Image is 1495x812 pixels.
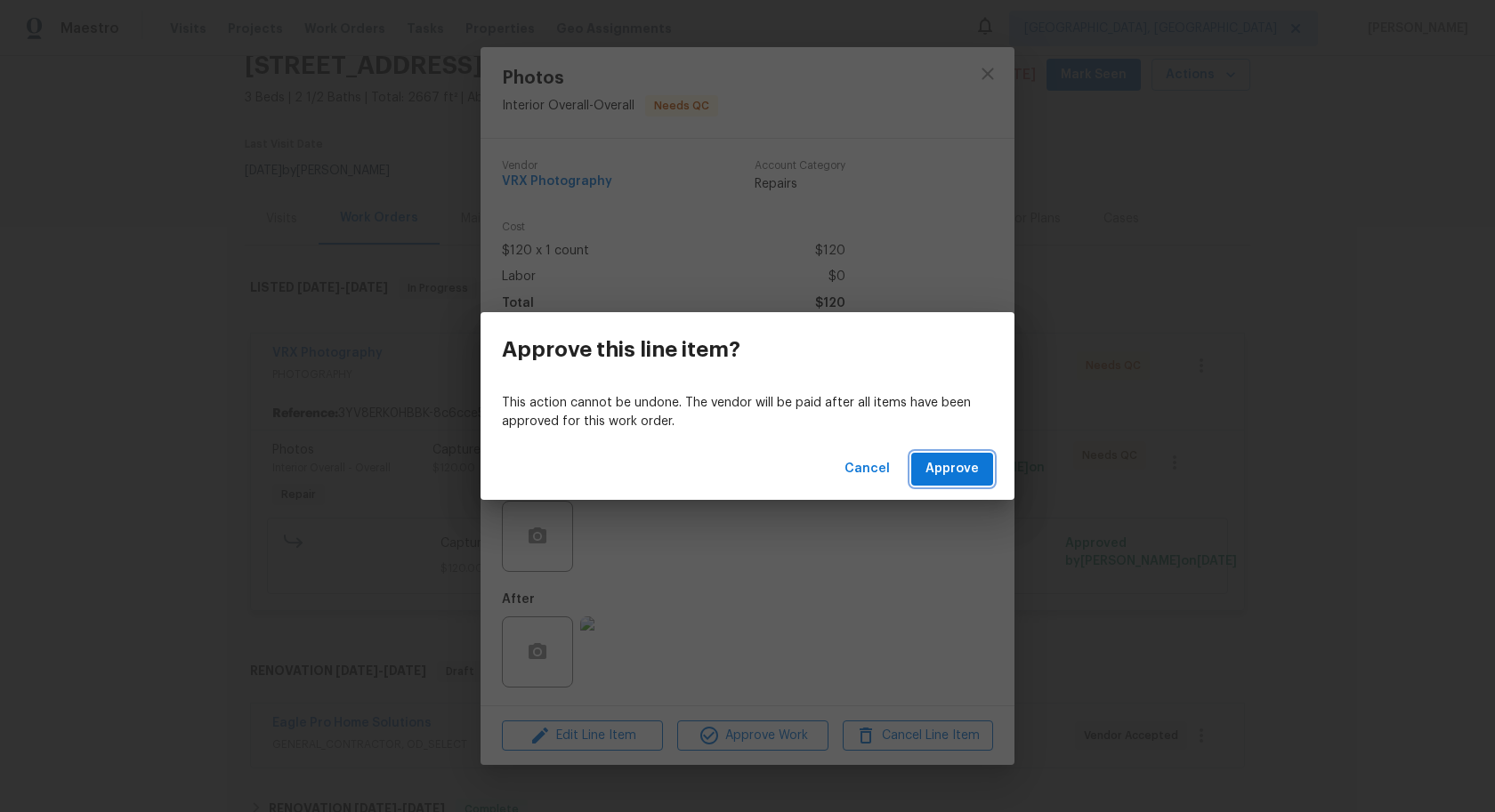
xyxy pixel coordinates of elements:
span: Cancel [844,458,890,480]
button: Cancel [837,453,897,486]
h3: Approve this line item? [502,337,740,362]
button: Approve [911,453,993,486]
p: This action cannot be undone. The vendor will be paid after all items have been approved for this... [502,394,993,431]
span: Approve [925,458,979,480]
